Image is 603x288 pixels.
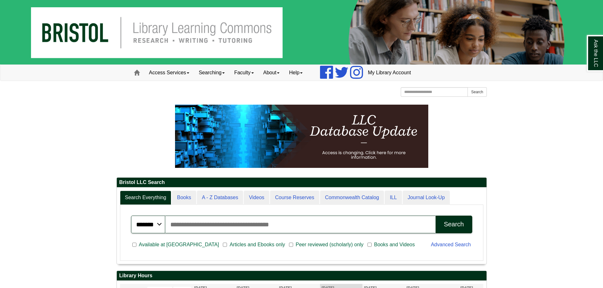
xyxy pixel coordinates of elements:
[175,105,428,168] img: HTML tutorial
[120,191,172,205] a: Search Everything
[284,65,307,81] a: Help
[403,191,450,205] a: Journal Look-Up
[132,242,136,248] input: Available at [GEOGRAPHIC_DATA]
[320,191,384,205] a: Commonwealth Catalog
[367,242,372,248] input: Books and Videos
[468,87,487,97] button: Search
[363,65,416,81] a: My Library Account
[259,65,285,81] a: About
[197,191,243,205] a: A - Z Databases
[117,271,487,281] h2: Library Hours
[117,178,487,187] h2: Bristol LLC Search
[244,191,269,205] a: Videos
[431,242,471,247] a: Advanced Search
[194,65,229,81] a: Searching
[372,241,418,248] span: Books and Videos
[223,242,227,248] input: Articles and Ebooks only
[144,65,194,81] a: Access Services
[293,241,366,248] span: Peer reviewed (scholarly) only
[172,191,196,205] a: Books
[436,216,472,233] button: Search
[385,191,402,205] a: ILL
[444,221,464,228] div: Search
[270,191,319,205] a: Course Reserves
[136,241,222,248] span: Available at [GEOGRAPHIC_DATA]
[289,242,293,248] input: Peer reviewed (scholarly) only
[229,65,259,81] a: Faculty
[227,241,287,248] span: Articles and Ebooks only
